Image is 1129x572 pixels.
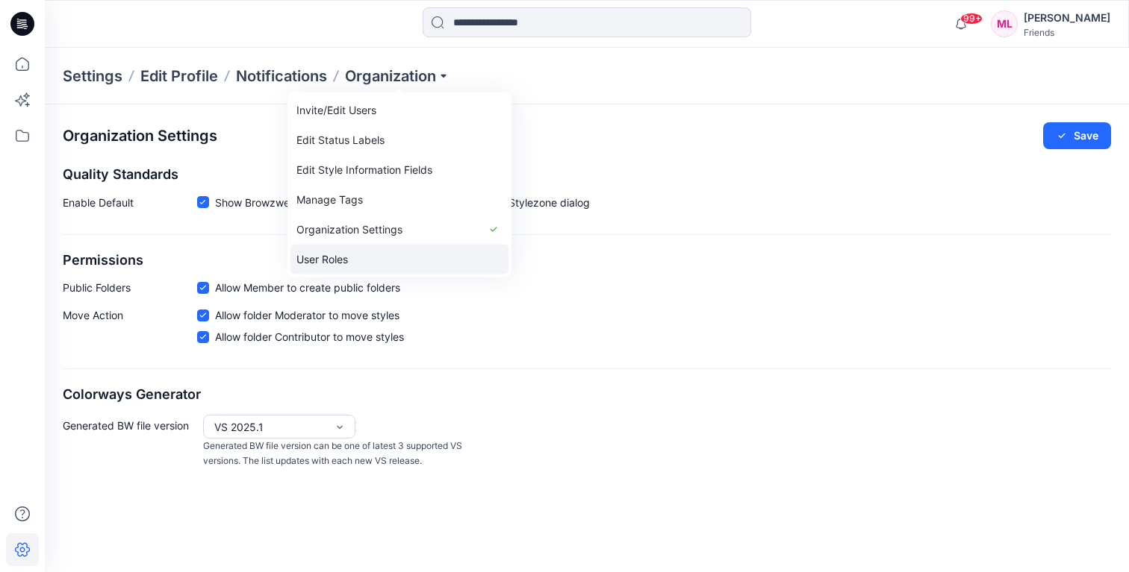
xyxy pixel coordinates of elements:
div: Friends [1024,27,1110,38]
p: Generated BW file version can be one of latest 3 supported VS versions. The list updates with eac... [203,439,469,469]
span: Allow folder Contributor to move styles [215,329,404,345]
a: Invite/Edit Users [290,95,508,125]
span: Allow Member to create public folders [215,280,400,295]
span: Allow folder Moderator to move styles [215,307,399,323]
a: Notifications [236,66,327,87]
h2: Colorways Generator [63,387,1111,403]
p: Settings [63,66,122,87]
p: Generated BW file version [63,415,197,469]
p: Public Folders [63,280,197,295]
a: Edit Status Labels [290,125,508,155]
span: 99+ [960,13,983,25]
h2: Quality Standards [63,167,1111,183]
p: Enable Default [63,195,197,216]
div: [PERSON_NAME] [1024,9,1110,27]
span: Show Browzwear’s default quality standards in the Share to Stylezone dialog [215,195,590,210]
p: Move Action [63,307,197,351]
h2: Organization Settings [63,128,217,145]
h2: Permissions [63,253,1111,268]
a: Edit Profile [140,66,218,87]
div: ML [991,10,1018,37]
button: Save [1043,122,1111,149]
a: Edit Style Information Fields [290,155,508,185]
a: User Roles [290,245,508,274]
div: VS 2025.1 [214,419,326,435]
a: Organization Settings [290,215,508,245]
a: Manage Tags [290,185,508,215]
